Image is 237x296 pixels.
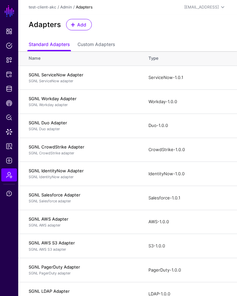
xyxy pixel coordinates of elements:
a: SGNL [4,4,15,18]
div: Workday-1.0.0 [148,99,227,105]
div: Salesforce-1.0.1 [148,195,227,201]
span: Reports [6,143,12,149]
div: / [56,4,60,10]
span: Add [77,21,87,28]
span: Logs [6,157,12,164]
p: SGNL Workday adapter [29,102,135,108]
th: Name [18,51,142,66]
strong: Adapters [76,5,92,9]
a: Dashboard [1,25,17,38]
p: SGNL ServiceNow adapter [29,78,135,84]
h4: SGNL IdentityNow Adapter [29,168,135,174]
p: SGNL AWS adapter [29,223,135,228]
div: Duo-1.0.0 [148,122,227,129]
a: Admin [60,5,72,9]
a: Logs [1,154,17,167]
div: IdentityNow-1.0.0 [148,171,227,177]
p: SGNL CrowdStrike adapter [29,150,135,156]
span: Dashboard [6,28,12,35]
p: SGNL AWS S3 adapter [29,247,135,252]
span: Support [6,190,12,197]
div: CrowdStrike-1.0.0 [148,147,227,153]
span: Policy Lens [6,114,12,121]
h4: SGNL Salesforce Adapter [29,192,135,198]
a: Admin [1,168,17,181]
a: Add [66,19,92,30]
h2: Adapters [29,20,61,29]
p: SGNL PagerDuty adapter [29,271,135,276]
a: Identity Data Fabric [1,82,17,95]
div: / [72,4,76,10]
div: PagerDuty-1.0.0 [148,267,227,273]
div: S3-1.0.0 [148,243,227,249]
span: Policies [6,42,12,49]
div: AWS-1.0.0 [148,219,227,225]
p: SGNL IdentityNow adapter [29,174,135,180]
h4: SGNL AWS S3 Adapter [29,240,135,246]
span: Protected Systems [6,71,12,78]
a: Protected Systems [1,68,17,81]
h4: SGNL PagerDuty Adapter [29,264,135,270]
th: Type [142,51,237,66]
div: ServiceNow-1.0.1 [148,74,227,81]
span: Admin [6,172,12,178]
h4: SGNL Duo Adapter [29,120,135,126]
a: Custom Adapters [77,39,115,51]
a: Standard Adapters [29,39,70,51]
span: Identity Data Fabric [6,86,12,92]
a: Snippets [1,54,17,67]
p: SGNL Duo adapter [29,126,135,132]
p: SGNL Salesforce adapter [29,198,135,204]
h4: SGNL ServiceNow Adapter [29,72,135,78]
a: Reports [1,140,17,153]
a: Policy Lens [1,111,17,124]
a: Policies [1,39,17,52]
span: CAEP Hub [6,100,12,106]
a: Data Lens [1,125,17,138]
h4: SGNL CrowdStrike Adapter [29,144,135,150]
h4: SGNL Workday Adapter [29,96,135,101]
span: Snippets [6,57,12,63]
h4: SGNL LDAP Adapter [29,288,135,294]
a: CAEP Hub [1,97,17,110]
a: test-client-akc [29,5,56,9]
div: [EMAIL_ADDRESS] [184,4,219,10]
span: Data Lens [6,129,12,135]
h4: SGNL AWS Adapter [29,216,135,222]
